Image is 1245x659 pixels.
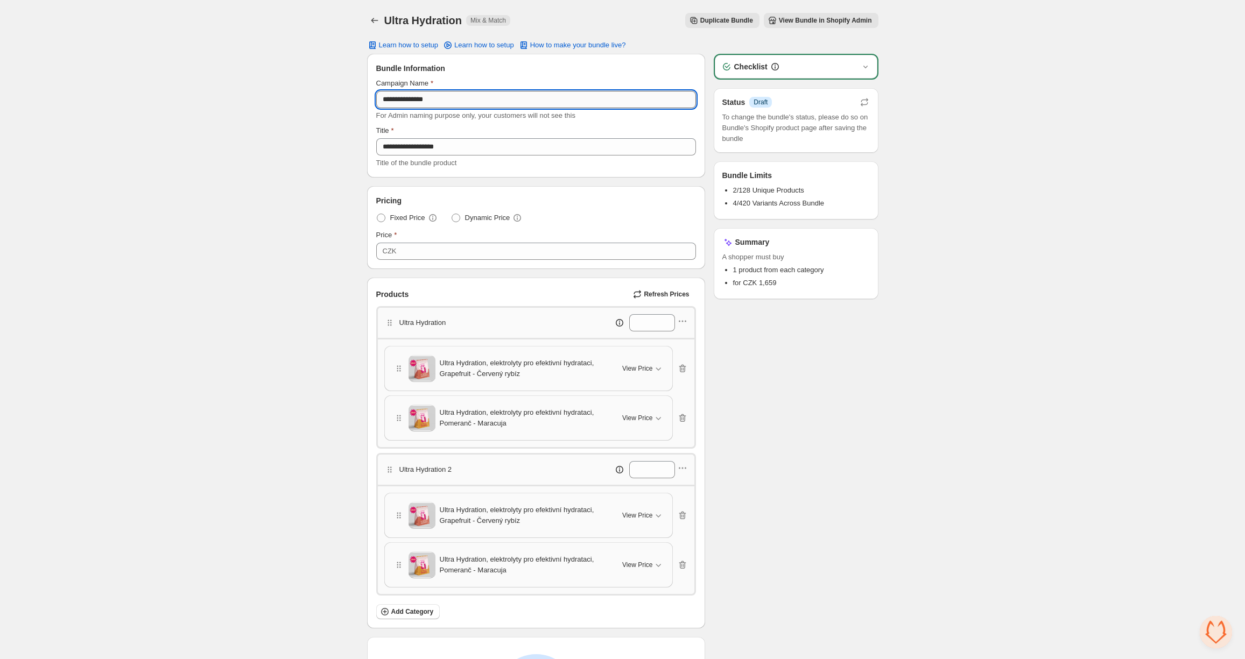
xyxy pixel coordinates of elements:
[376,195,402,206] span: Pricing
[622,364,652,373] span: View Price
[383,246,397,257] div: CZK
[436,38,520,53] a: Learn how to setup
[733,186,804,194] span: 2/128 Unique Products
[754,98,768,107] span: Draft
[616,360,670,377] button: View Price
[512,38,632,53] button: How to make your bundle live?
[733,265,870,275] li: 1 product from each category
[440,358,610,379] span: Ultra Hydration, elektrolyty pro efektivní hydrataci, Grapefruit - Červený rybíz
[440,554,610,576] span: Ultra Hydration, elektrolyty pro efektivní hydrataci, Pomeranč - Maracuja
[1200,616,1232,648] a: Otevřený chat
[685,13,759,28] button: Duplicate Bundle
[409,503,435,527] img: Ultra Hydration, elektrolyty pro efektivní hydrataci, Grapefruit - Červený rybíz
[700,16,753,25] span: Duplicate Bundle
[409,406,435,430] img: Ultra Hydration, elektrolyty pro efektivní hydrataci, Pomeranč - Maracuja
[409,552,435,577] img: Ultra Hydration, elektrolyty pro efektivní hydrataci, Pomeranč - Maracuja
[376,604,440,619] button: Add Category
[622,511,652,520] span: View Price
[454,41,514,49] span: Learn how to setup
[376,159,457,167] span: Title of the bundle product
[440,407,610,429] span: Ultra Hydration, elektrolyty pro efektivní hydrataci, Pomeranč - Maracuja
[376,289,409,300] span: Products
[629,287,695,302] button: Refresh Prices
[399,317,446,328] p: Ultra Hydration
[622,414,652,422] span: View Price
[733,199,825,207] span: 4/420 Variants Across Bundle
[384,14,462,27] h1: Ultra Hydration
[722,252,870,263] span: A shopper must buy
[735,237,770,247] h3: Summary
[376,63,445,74] span: Bundle Information
[530,41,626,49] span: How to make your bundle live?
[440,505,610,526] span: Ultra Hydration, elektrolyty pro efektivní hydrataci, Grapefruit - Červený rybíz
[376,125,394,136] label: Title
[622,561,652,569] span: View Price
[379,41,439,49] span: Learn how to setup
[465,212,510,223] span: Dynamic Price
[361,38,445,53] button: Learn how to setup
[722,97,745,108] h3: Status
[376,78,434,89] label: Campaign Name
[376,111,575,119] span: For Admin naming purpose only, your customers will not see this
[399,464,452,475] p: Ultra Hydration 2
[616,409,670,427] button: View Price
[376,230,397,240] label: Price
[722,170,772,181] h3: Bundle Limits
[616,556,670,573] button: View Price
[367,13,382,28] button: Back
[616,507,670,524] button: View Price
[470,16,506,25] span: Mix & Match
[391,607,434,616] span: Add Category
[722,112,870,144] span: To change the bundle's status, please do so on Bundle's Shopify product page after saving the bundle
[734,61,768,72] h3: Checklist
[409,356,435,380] img: Ultra Hydration, elektrolyty pro efektivní hydrataci, Grapefruit - Červený rybíz
[779,16,872,25] span: View Bundle in Shopify Admin
[390,212,425,223] span: Fixed Price
[644,290,689,299] span: Refresh Prices
[733,278,870,288] li: for CZK 1,659
[764,13,878,28] button: View Bundle in Shopify Admin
